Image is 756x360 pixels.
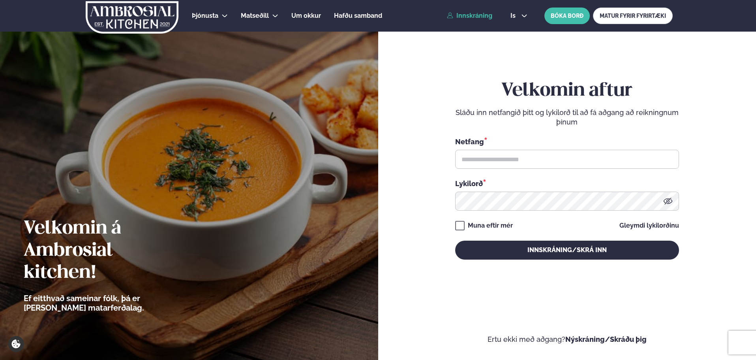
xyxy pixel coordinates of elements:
[455,108,679,127] p: Sláðu inn netfangið þitt og lykilorð til að fá aðgang að reikningnum þínum
[24,294,188,313] p: Ef eitthvað sameinar fólk, þá er [PERSON_NAME] matarferðalag.
[241,11,269,21] a: Matseðill
[455,178,679,188] div: Lykilorð
[291,12,321,19] span: Um okkur
[544,8,590,24] button: BÓKA BORÐ
[565,335,647,343] a: Nýskráning/Skráðu þig
[619,222,679,229] a: Gleymdi lykilorðinu
[402,335,733,344] p: Ertu ekki með aðgang?
[85,1,179,34] img: logo
[455,80,679,102] h2: Velkomin aftur
[510,13,518,19] span: is
[334,12,382,19] span: Hafðu samband
[455,136,679,147] div: Netfang
[593,8,673,24] a: MATUR FYRIR FYRIRTÆKI
[504,13,534,19] button: is
[8,336,24,352] a: Cookie settings
[455,241,679,260] button: Innskráning/Skrá inn
[241,12,269,19] span: Matseðill
[334,11,382,21] a: Hafðu samband
[24,218,188,284] h2: Velkomin á Ambrosial kitchen!
[192,12,218,19] span: Þjónusta
[192,11,218,21] a: Þjónusta
[291,11,321,21] a: Um okkur
[447,12,492,19] a: Innskráning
